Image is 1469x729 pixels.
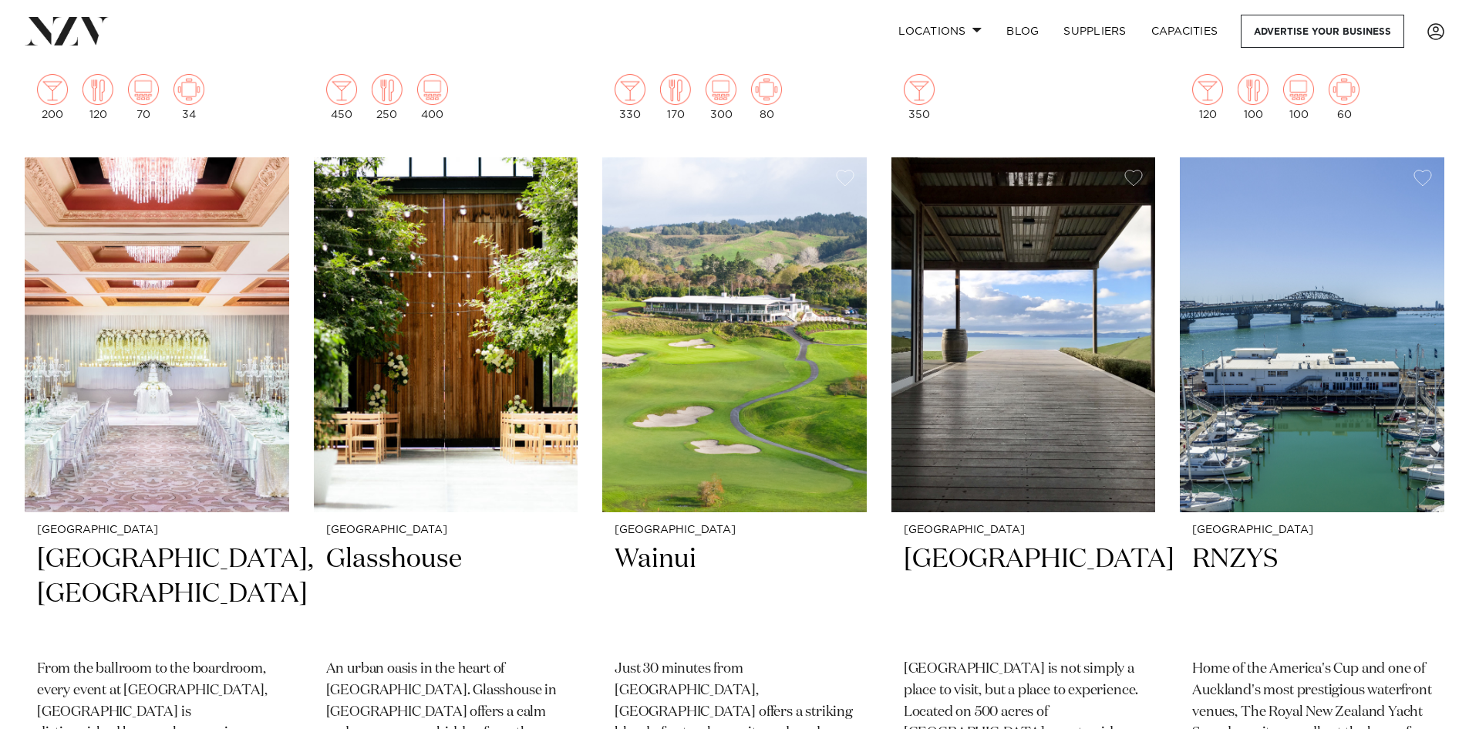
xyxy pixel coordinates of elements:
[372,74,403,120] div: 250
[706,74,736,120] div: 300
[1192,525,1432,536] small: [GEOGRAPHIC_DATA]
[1192,74,1223,120] div: 120
[37,525,277,536] small: [GEOGRAPHIC_DATA]
[326,525,566,536] small: [GEOGRAPHIC_DATA]
[1139,15,1231,48] a: Capacities
[1329,74,1359,105] img: meeting.png
[706,74,736,105] img: theatre.png
[37,74,68,105] img: cocktail.png
[904,74,935,120] div: 350
[1238,74,1269,120] div: 100
[174,74,204,120] div: 34
[83,74,113,120] div: 120
[128,74,159,120] div: 70
[904,74,935,105] img: cocktail.png
[615,74,645,105] img: cocktail.png
[886,15,994,48] a: Locations
[615,74,645,120] div: 330
[994,15,1051,48] a: BLOG
[83,74,113,105] img: dining.png
[1192,542,1432,646] h2: RNZYS
[326,74,357,120] div: 450
[417,74,448,105] img: theatre.png
[1192,74,1223,105] img: cocktail.png
[37,74,68,120] div: 200
[660,74,691,120] div: 170
[660,74,691,105] img: dining.png
[751,74,782,120] div: 80
[37,542,277,646] h2: [GEOGRAPHIC_DATA], [GEOGRAPHIC_DATA]
[904,525,1144,536] small: [GEOGRAPHIC_DATA]
[1283,74,1314,120] div: 100
[751,74,782,105] img: meeting.png
[128,74,159,105] img: theatre.png
[372,74,403,105] img: dining.png
[1051,15,1138,48] a: SUPPLIERS
[615,525,854,536] small: [GEOGRAPHIC_DATA]
[1283,74,1314,105] img: theatre.png
[1238,74,1269,105] img: dining.png
[1329,74,1359,120] div: 60
[417,74,448,120] div: 400
[615,542,854,646] h2: Wainui
[1241,15,1404,48] a: Advertise your business
[326,74,357,105] img: cocktail.png
[174,74,204,105] img: meeting.png
[904,542,1144,646] h2: [GEOGRAPHIC_DATA]
[326,542,566,646] h2: Glasshouse
[25,17,109,45] img: nzv-logo.png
